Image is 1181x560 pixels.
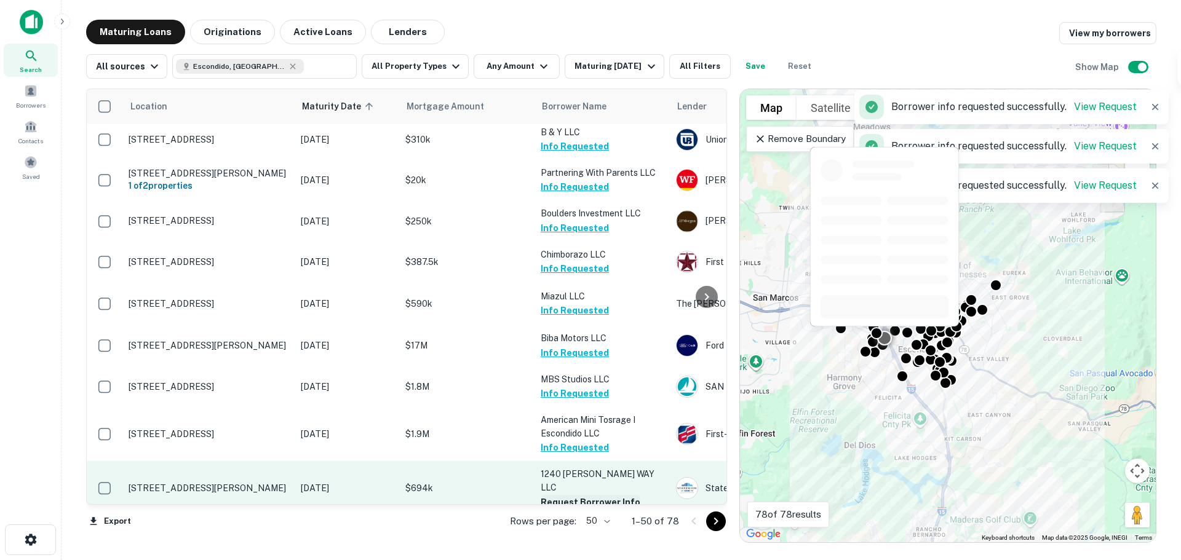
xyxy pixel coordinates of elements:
img: picture [677,211,698,232]
button: Info Requested [541,440,609,455]
span: Search [20,65,42,74]
button: All sources [86,54,167,79]
p: $590k [405,297,528,310]
p: American Mini Tosrage I Escondido LLC [541,413,664,440]
button: Lenders [371,20,445,44]
th: Maturity Date [295,89,399,124]
p: [STREET_ADDRESS][PERSON_NAME] [129,340,288,351]
p: $1.9M [405,427,528,441]
button: Maturing Loans [86,20,185,44]
div: SAN Diego County Credit Union [676,376,861,398]
div: 50 [581,512,612,530]
a: Terms [1135,534,1152,541]
p: [STREET_ADDRESS][PERSON_NAME] [129,168,288,179]
span: Mortgage Amount [407,99,500,114]
a: View Request [1074,140,1137,152]
button: Info Requested [541,139,609,154]
p: [DATE] [301,380,393,393]
div: [PERSON_NAME] [676,210,861,232]
button: Info Requested [541,386,609,401]
p: [DATE] [301,297,393,310]
p: $387.5k [405,255,528,269]
button: Info Requested [541,303,609,318]
img: capitalize-icon.png [20,10,43,34]
button: Info Requested [541,179,609,194]
img: picture [677,478,698,499]
p: Chimborazo LLC [541,248,664,261]
div: Maturing [DATE] [575,59,658,74]
div: All sources [96,59,162,74]
p: Boulders Investment LLC [541,207,664,220]
p: Borrower info requested successfully. [891,100,1137,114]
p: The [PERSON_NAME] A Prior Trust [676,297,861,310]
img: picture [677,424,698,444]
button: Export [86,512,134,530]
a: Open this area in Google Maps (opens a new window) [743,526,784,542]
button: Save your search to get updates of matches that match your search criteria. [736,54,775,79]
th: Mortgage Amount [399,89,535,124]
button: Info Requested [541,345,609,360]
div: [PERSON_NAME] Fargo [676,169,861,191]
p: Partnering With Parents LLC [541,166,664,179]
button: Request Borrower Info [541,495,640,510]
p: [STREET_ADDRESS] [129,428,288,440]
button: Show street map [746,95,797,120]
p: [DATE] [301,481,393,495]
div: Saved [4,151,58,184]
button: Show satellite imagery [797,95,865,120]
p: Remove Boundary [754,132,846,146]
p: Miazul LLC [541,290,664,303]
span: Saved [22,172,40,181]
a: View Request [1074,179,1137,191]
p: [DATE] [301,339,393,352]
span: Contacts [18,136,43,146]
p: B & Y LLC [541,125,664,139]
iframe: Chat Widget [1119,462,1181,521]
button: All Filters [669,54,731,79]
span: Map data ©2025 Google, INEGI [1042,534,1127,541]
p: $250k [405,215,528,228]
th: Lender [670,89,867,124]
th: Location [122,89,295,124]
span: Borrower Name [542,99,606,114]
button: Originations [190,20,275,44]
p: $20k [405,173,528,187]
p: Borrower info requested successfully. [891,178,1137,193]
div: Ford Motor Credit Company LLC [676,334,861,357]
p: 78 of 78 results [755,507,821,522]
h6: 1 of 2 properties [129,179,288,192]
span: Location [130,99,167,114]
p: [STREET_ADDRESS] [129,134,288,145]
button: Info Requested [541,261,609,276]
img: picture [677,251,698,272]
p: [DATE] [301,255,393,269]
div: Search [4,44,58,77]
img: picture [677,170,698,191]
span: Borrowers [16,100,46,110]
p: $1.8M [405,380,528,393]
p: Biba Motors LLC [541,331,664,345]
button: Info Requested [541,221,609,235]
button: All Property Types [362,54,469,79]
p: $310k [405,133,528,146]
p: Borrower info requested successfully. [891,139,1137,154]
img: fordcredit.com.png [677,335,698,356]
span: Escondido, [GEOGRAPHIC_DATA], [GEOGRAPHIC_DATA] [193,61,285,72]
a: Contacts [4,115,58,148]
p: 1240 [PERSON_NAME] WAY LLC [541,467,664,494]
div: Statewide CDC [676,477,861,499]
p: [STREET_ADDRESS][PERSON_NAME] [129,483,288,494]
a: Borrowers [4,79,58,112]
p: Rows per page: [510,514,576,529]
button: Maturing [DATE] [565,54,664,79]
span: Lender [677,99,707,114]
th: Borrower Name [535,89,670,124]
div: First-citizens Bank & Trust Company [676,423,861,445]
button: Keyboard shortcuts [982,534,1035,542]
p: $694k [405,481,528,495]
p: [STREET_ADDRESS] [129,381,288,392]
p: [STREET_ADDRESS] [129,215,288,226]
